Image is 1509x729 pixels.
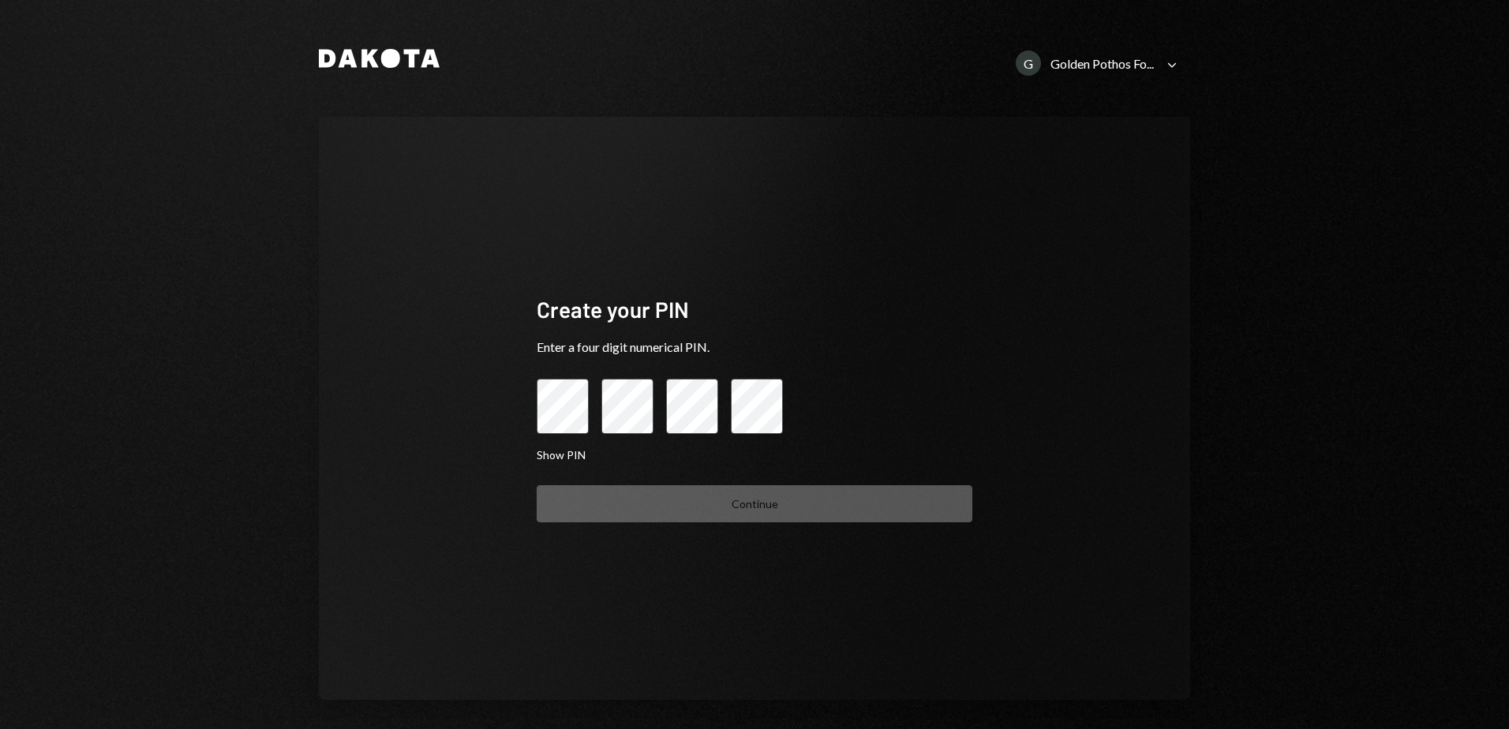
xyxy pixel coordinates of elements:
[537,338,972,357] div: Enter a four digit numerical PIN.
[731,379,783,434] input: pin code 4 of 4
[666,379,718,434] input: pin code 3 of 4
[537,294,972,325] div: Create your PIN
[537,379,589,434] input: pin code 1 of 4
[601,379,653,434] input: pin code 2 of 4
[537,448,586,463] button: Show PIN
[1050,56,1154,71] div: Golden Pothos Fo...
[1016,50,1041,76] div: G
